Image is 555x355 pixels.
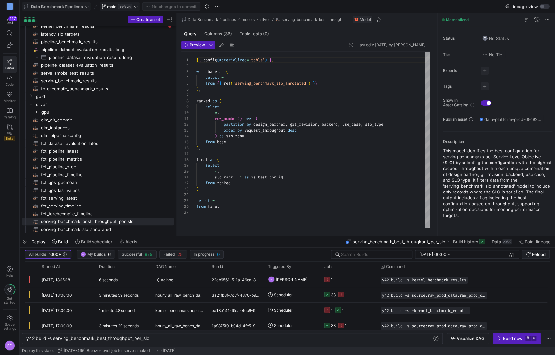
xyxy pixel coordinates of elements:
[522,250,550,259] button: Reload
[41,77,166,85] span: serving_benchmark_results​​​​​​​​​​
[56,347,177,355] button: [DATA-496] Bronze-level job for serve_smoke_test_results (#89)[DATE]
[3,339,17,352] button: EF
[492,239,501,244] span: Data
[36,101,173,108] span: silver
[22,38,174,46] div: Press SPACE to select this row.
[22,85,174,92] a: torchcompile_benchmark_results​​​​​​​​​​
[3,121,17,144] a: PRsBeta
[447,333,489,344] button: Visualize DAG
[493,333,541,344] button: Build now⌘⏎
[22,2,91,11] button: Data Benchmark Pipelines
[22,210,174,218] div: Press SPACE to select this row.
[210,157,215,162] span: as
[217,57,219,63] span: (
[181,157,189,163] div: 18
[22,46,174,53] a: pipeline_dataset_evaluation_results_long​​​​​​​​
[107,4,117,9] span: main
[288,128,297,133] span: desc
[155,303,204,318] span: kernel_benchmark_results_sync
[145,252,152,257] span: 975
[503,336,523,341] div: Build now
[4,115,16,119] span: Catalog
[212,264,223,269] span: Run Id
[217,110,219,115] span: ,
[342,122,361,127] span: use_case
[41,69,166,77] span: serve_smoke_test_results​​​​​​​​​​
[217,81,219,86] span: {
[3,263,17,280] button: Help
[481,34,511,43] button: No statusNo Status
[196,204,206,209] span: from
[208,69,217,74] span: base
[317,122,320,127] span: ,
[181,75,189,80] div: 4
[22,69,174,77] div: Press SPACE to select this row.
[478,115,543,123] button: data-platform-prod-09192c4 / data_benchmark_pipelines_prod / serving_benchmark_best_throughput_pe...
[41,202,166,210] span: fct_serving_timeline​​​​​​​​​​
[219,98,221,104] span: (
[443,117,467,121] span: Publish asset
[457,336,485,341] span: Visualize DAG
[22,178,174,186] div: Press SPACE to select this row.
[41,132,166,139] span: dim_pipeline_config​​​​​​​​​​
[196,69,206,74] span: with
[199,57,201,63] span: {
[22,186,174,194] a: fct_qps_last_values​​​​​​​​​​
[451,252,494,257] input: End datetime
[215,175,233,180] span: slo_rank
[510,4,538,9] span: Lineage view
[8,16,17,21] div: 117
[217,139,226,145] span: base
[208,318,264,333] div: 1a9875f0-b04d-4fe5-905f-dbb3d34649c7
[206,104,219,109] span: select
[240,116,242,121] span: )
[181,116,189,121] div: 11
[212,98,217,104] span: as
[206,75,219,80] span: select
[263,32,269,36] span: (0)
[516,236,554,247] button: Point lineage
[22,171,174,178] div: Press SPACE to select this row.
[203,57,217,63] span: config
[22,202,174,210] div: Press SPACE to select this row.
[181,63,189,69] div: 2
[3,89,17,105] a: Monitor
[22,38,174,46] a: pipeline_benchmark_results​​​​​​​​​​
[181,145,189,151] div: 16
[361,122,363,127] span: ,
[231,81,233,86] span: (
[3,73,17,89] a: Code
[217,180,231,186] span: ranked
[196,157,208,162] span: final
[181,69,189,75] div: 3
[532,252,546,257] span: Reload
[125,239,137,244] span: Alerts
[244,116,253,121] span: over
[178,252,183,257] span: 25
[181,209,189,215] div: 27
[41,171,166,178] span: fct_pipeline_timeline​​​​​​​​​​
[208,287,264,302] div: 3a21fb8f-7c5f-4870-b902-27cc21254e9c
[3,105,17,121] a: Catalog
[224,122,244,127] span: partition
[181,110,189,116] div: 10
[180,16,237,23] button: Data Benchmark Pipelines
[308,81,310,86] span: )
[81,239,112,244] span: Build scheduler
[22,194,174,202] a: fct_serving_latest​​​​​​​​​​
[188,17,236,22] span: Data Benchmark Pipelines
[22,108,174,116] div: Press SPACE to select this row.
[181,163,189,168] div: 19
[41,179,166,186] span: fct_qps_geomean​​​​​​​​​​
[122,252,142,257] span: Successful
[482,36,488,41] img: No status
[3,1,17,12] a: M
[99,264,115,269] span: Duration
[181,139,189,145] div: 15
[244,175,249,180] span: as
[453,239,478,244] span: Build history
[155,264,176,269] span: DAG Name
[128,16,163,23] button: Create asset
[181,92,189,98] div: 7
[41,155,166,163] span: fct_pipeline_metrics​​​​​​​​​​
